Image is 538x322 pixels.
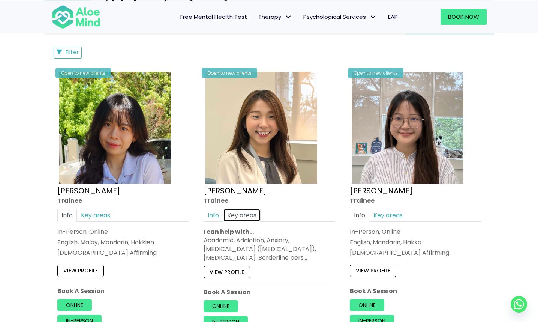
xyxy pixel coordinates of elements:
span: EAP [388,13,398,21]
div: In-Person, Online [350,227,481,236]
img: IMG_1660 – Tracy Kwah [205,72,317,184]
span: Free Mental Health Test [180,13,247,21]
span: Book Now [448,13,479,21]
div: Trainee [350,196,481,205]
a: Book Now [441,9,487,25]
div: Open to new clients [55,68,111,78]
a: [PERSON_NAME] [350,185,413,196]
a: Key areas [223,208,261,221]
a: Online [350,299,384,311]
img: Aloe mind Logo [52,5,100,29]
a: Info [350,208,369,221]
a: [PERSON_NAME] [204,185,267,196]
a: Key areas [369,208,407,221]
img: IMG_3049 – Joanne Lee [352,72,463,184]
div: In-Person, Online [57,227,189,236]
a: TherapyTherapy: submenu [253,9,298,25]
a: Psychological ServicesPsychological Services: submenu [298,9,382,25]
div: [DEMOGRAPHIC_DATA] Affirming [350,248,481,257]
div: Open to new clients [348,68,403,78]
div: Trainee [204,196,335,205]
a: Key areas [77,208,114,221]
a: Info [57,208,77,221]
p: I can help with… [204,227,335,236]
span: Therapy [258,13,292,21]
a: View profile [204,266,250,278]
p: Book A Session [57,286,189,295]
p: English, Mandarin, Hakka [350,238,481,247]
span: Filter [66,48,79,56]
a: View profile [350,265,396,277]
a: EAP [382,9,403,25]
div: [DEMOGRAPHIC_DATA] Affirming [57,248,189,257]
span: Therapy: submenu [283,11,294,22]
span: Psychological Services [303,13,377,21]
div: Academic, Addiction, Anxiety, [MEDICAL_DATA] ([MEDICAL_DATA]), [MEDICAL_DATA], Borderline pers… [204,236,335,262]
button: Filter Listings [54,47,82,59]
a: Online [204,300,238,312]
p: English, Malay, Mandarin, Hokkien [57,238,189,247]
a: Online [57,299,92,311]
a: Info [204,208,223,221]
div: Open to new clients [202,68,257,78]
a: View profile [57,265,104,277]
nav: Menu [110,9,403,25]
div: Trainee [57,196,189,205]
img: Aloe Mind Profile Pic – Christie Yong Kar Xin [59,72,171,184]
p: Book A Session [204,288,335,296]
span: Psychological Services: submenu [368,11,379,22]
a: Free Mental Health Test [175,9,253,25]
p: Book A Session [350,286,481,295]
a: [PERSON_NAME] [57,185,120,196]
a: Whatsapp [511,296,527,313]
